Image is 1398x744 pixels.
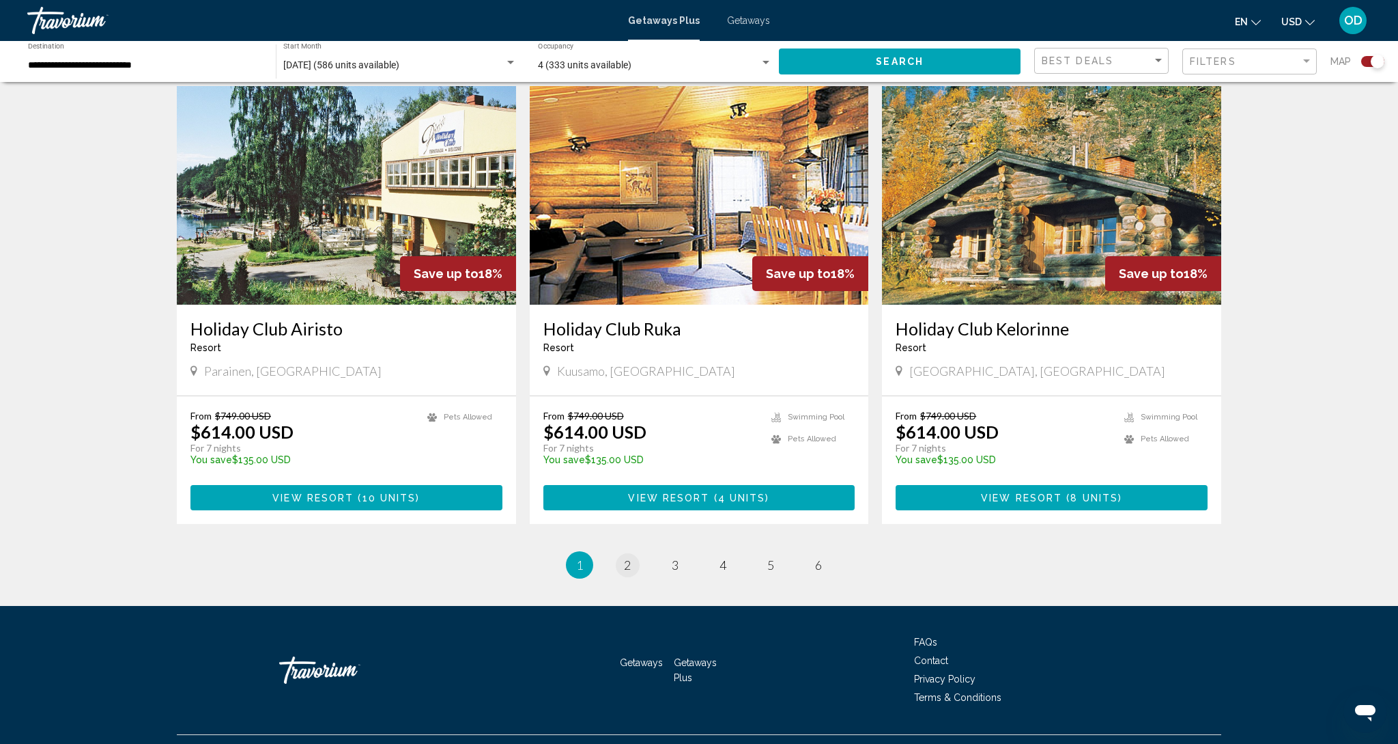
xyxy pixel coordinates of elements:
[1235,16,1248,27] span: en
[530,86,869,305] img: 3551I01X.jpg
[190,442,414,454] p: For 7 nights
[272,493,354,504] span: View Resort
[362,493,416,504] span: 10 units
[876,57,924,68] span: Search
[1141,413,1197,422] span: Swimming Pool
[1190,56,1236,67] span: Filters
[543,442,758,454] p: For 7 nights
[190,485,502,510] button: View Resort(10 units)
[543,454,585,465] span: You save
[576,557,583,573] span: 1
[1343,689,1387,733] iframe: Schaltfläche zum Öffnen des Messaging-Fensters
[543,454,758,465] p: $135.00 USD
[896,342,926,353] span: Resort
[896,454,937,465] span: You save
[1335,6,1371,35] button: User Menu
[896,442,1111,454] p: For 7 nights
[674,657,717,683] a: Getaways Plus
[1070,493,1118,504] span: 8 units
[1042,55,1113,66] span: Best Deals
[896,410,917,422] span: From
[414,266,479,281] span: Save up to
[672,557,679,573] span: 3
[727,15,770,26] a: Getaways
[1182,48,1317,76] button: Filter
[815,557,822,573] span: 6
[215,410,271,422] span: $749.00 USD
[279,650,416,691] a: Travorium
[177,86,516,305] img: 3550O01X.jpg
[1235,12,1261,31] button: Change language
[914,692,1001,703] a: Terms & Conditions
[896,485,1208,510] button: View Resort(8 units)
[543,422,646,442] p: $614.00 USD
[620,657,663,668] a: Getaways
[354,493,420,504] span: ( )
[882,86,1221,305] img: 3498E01X.jpg
[914,674,975,685] a: Privacy Policy
[788,435,836,443] span: Pets Allowed
[767,557,774,573] span: 5
[752,256,868,291] div: 18%
[1119,266,1184,281] span: Save up to
[628,493,709,504] span: View Resort
[624,557,631,573] span: 2
[283,59,399,70] span: [DATE] (586 units available)
[896,422,999,442] p: $614.00 USD
[177,551,1221,579] ul: Pagination
[920,410,976,422] span: $749.00 USD
[896,454,1111,465] p: $135.00 USD
[543,410,565,422] span: From
[1281,12,1315,31] button: Change currency
[628,15,700,26] a: Getaways Plus
[568,410,624,422] span: $749.00 USD
[190,454,232,465] span: You save
[710,493,770,504] span: ( )
[1344,14,1363,27] span: OD
[914,637,937,648] a: FAQs
[914,655,948,666] a: Contact
[204,363,382,378] span: Parainen, [GEOGRAPHIC_DATA]
[1062,493,1122,504] span: ( )
[190,342,221,353] span: Resort
[981,493,1062,504] span: View Resort
[909,363,1165,378] span: [GEOGRAPHIC_DATA], [GEOGRAPHIC_DATA]
[766,266,831,281] span: Save up to
[400,256,516,291] div: 18%
[538,59,631,70] span: 4 (333 units available)
[444,413,492,422] span: Pets Allowed
[543,342,574,353] span: Resort
[543,485,855,510] button: View Resort(4 units)
[1330,52,1351,71] span: Map
[27,7,614,34] a: Travorium
[779,49,1021,74] button: Search
[719,557,726,573] span: 4
[190,422,294,442] p: $614.00 USD
[788,413,844,422] span: Swimming Pool
[1042,55,1165,67] mat-select: Sort by
[718,493,766,504] span: 4 units
[896,318,1208,339] a: Holiday Club Kelorinne
[1141,435,1189,443] span: Pets Allowed
[1281,16,1302,27] span: USD
[190,318,502,339] a: Holiday Club Airisto
[557,363,735,378] span: Kuusamo, [GEOGRAPHIC_DATA]
[190,410,212,422] span: From
[190,454,414,465] p: $135.00 USD
[543,318,855,339] a: Holiday Club Ruka
[1105,256,1221,291] div: 18%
